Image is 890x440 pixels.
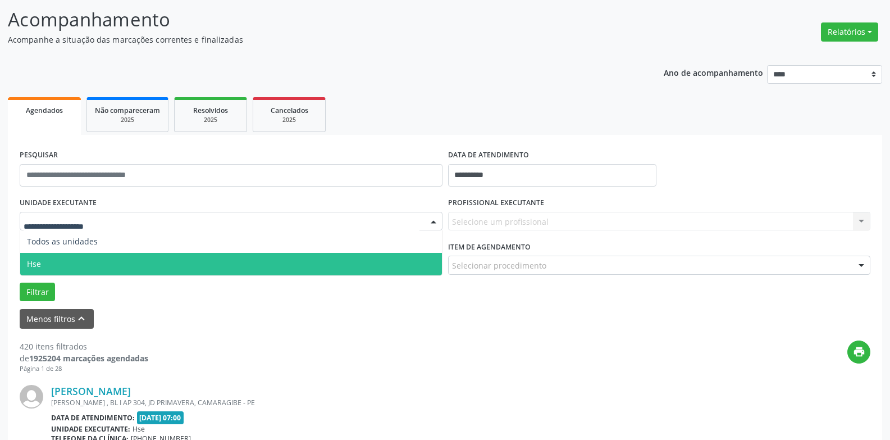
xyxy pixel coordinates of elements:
[182,116,239,124] div: 2025
[20,352,148,364] div: de
[51,413,135,423] b: Data de atendimento:
[452,260,546,271] span: Selecionar procedimento
[20,309,94,329] button: Menos filtroskeyboard_arrow_up
[27,258,41,269] span: Hse
[20,364,148,374] div: Página 1 de 28
[51,385,131,397] a: [PERSON_NAME]
[137,411,184,424] span: [DATE] 07:00
[95,116,160,124] div: 2025
[95,106,160,115] span: Não compareceram
[448,147,529,164] label: DATA DE ATENDIMENTO
[847,341,870,364] button: print
[8,6,620,34] p: Acompanhamento
[20,283,55,302] button: Filtrar
[75,312,88,325] i: keyboard_arrow_up
[20,341,148,352] div: 420 itens filtrados
[448,194,544,212] label: PROFISSIONAL EXECUTANTE
[193,106,228,115] span: Resolvidos
[271,106,308,115] span: Cancelados
[664,65,763,79] p: Ano de acompanhamento
[27,236,98,247] span: Todos as unidades
[8,34,620,46] p: Acompanhe a situação das marcações correntes e finalizadas
[853,346,865,358] i: print
[261,116,317,124] div: 2025
[26,106,63,115] span: Agendados
[20,194,97,212] label: UNIDADE EXECUTANTE
[821,22,878,42] button: Relatórios
[20,147,58,164] label: PESQUISAR
[448,238,531,256] label: Item de agendamento
[29,353,148,364] strong: 1925204 marcações agendadas
[20,385,43,409] img: img
[51,424,130,434] b: Unidade executante:
[51,398,702,407] div: [PERSON_NAME] , BL I AP 304, JD PRIMAVERA, CAMARAGIBE - PE
[133,424,145,434] span: Hse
